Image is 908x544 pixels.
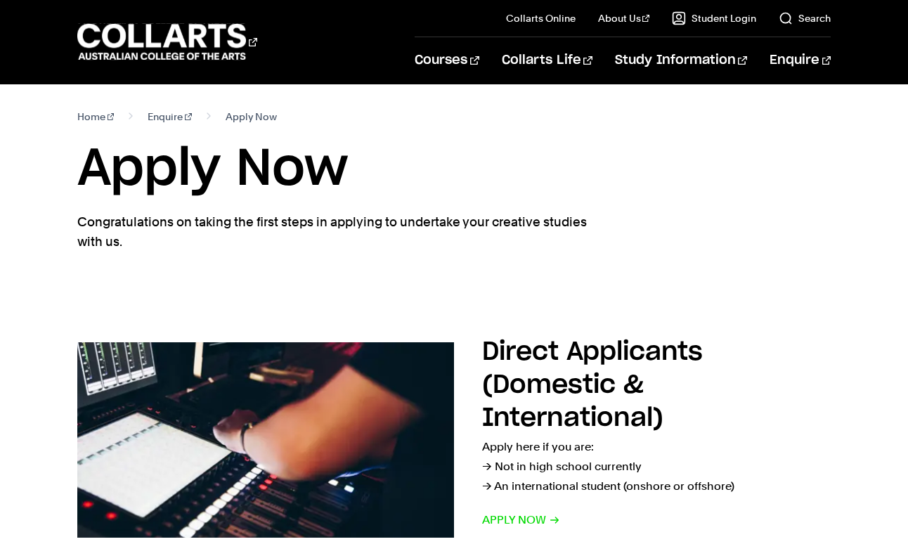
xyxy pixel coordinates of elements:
[77,212,590,252] p: Congratulations on taking the first steps in applying to undertake your creative studies with us.
[226,107,277,127] span: Apply Now
[502,37,592,84] a: Collarts Life
[506,11,576,25] a: Collarts Online
[77,107,115,127] a: Home
[77,22,257,62] div: Go to homepage
[482,339,703,431] h2: Direct Applicants (Domestic & International)
[482,510,560,530] span: Apply now
[779,11,831,25] a: Search
[770,37,831,84] a: Enquire
[77,138,831,201] h1: Apply Now
[148,107,192,127] a: Enquire
[482,437,831,496] p: Apply here if you are: → Not in high school currently → An international student (onshore or offs...
[672,11,756,25] a: Student Login
[415,37,479,84] a: Courses
[615,37,747,84] a: Study Information
[77,336,831,544] a: Direct Applicants (Domestic & International) Apply here if you are:→ Not in high school currently...
[598,11,650,25] a: About Us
